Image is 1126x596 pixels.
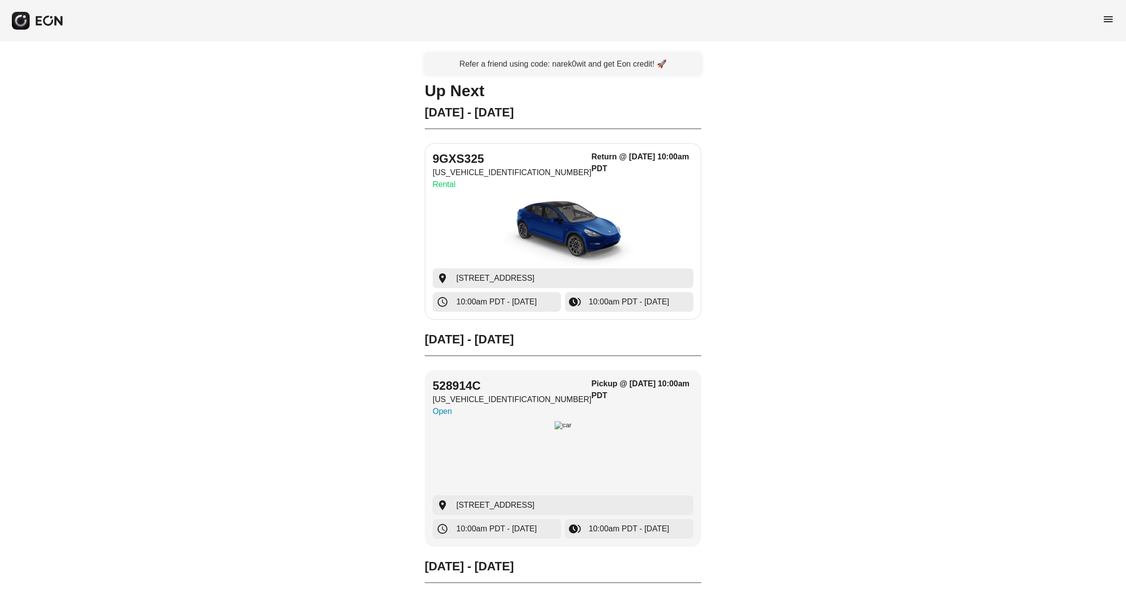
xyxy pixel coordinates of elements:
span: 10:00am PDT - [DATE] [589,523,669,535]
span: schedule [437,523,448,535]
img: car [555,421,572,495]
h3: Pickup @ [DATE] 10:00am PDT [592,378,693,402]
button: 9GXS325[US_VEHICLE_IDENTIFICATION_NUMBER]RentalReturn @ [DATE] 10:00am PDTcar[STREET_ADDRESS]10:0... [425,143,701,320]
p: [US_VEHICLE_IDENTIFICATION_NUMBER] [433,394,592,406]
a: Refer a friend using code: narek0wit and get Eon credit! 🚀 [425,53,701,75]
h2: 528914C [433,378,592,394]
span: 10:00am PDT - [DATE] [589,296,669,308]
span: location_on [437,499,448,511]
p: Open [433,406,592,417]
span: 10:00am PDT - [DATE] [456,296,537,308]
span: [STREET_ADDRESS] [456,272,534,284]
h1: Up Next [425,85,701,97]
h2: 9GXS325 [433,151,592,167]
button: 528914C[US_VEHICLE_IDENTIFICATION_NUMBER]OpenPickup @ [DATE] 10:00am PDTcar[STREET_ADDRESS]10:00a... [425,370,701,547]
h2: [DATE] - [DATE] [425,559,701,574]
span: browse_gallery [569,523,581,535]
span: location_on [437,272,448,284]
h3: Return @ [DATE] 10:00am PDT [592,151,693,175]
span: menu [1102,13,1114,25]
h2: [DATE] - [DATE] [425,332,701,347]
span: 10:00am PDT - [DATE] [456,523,537,535]
img: car [489,194,637,268]
h2: [DATE] - [DATE] [425,105,701,120]
span: [STREET_ADDRESS] [456,499,534,511]
span: schedule [437,296,448,308]
p: [US_VEHICLE_IDENTIFICATION_NUMBER] [433,167,592,179]
span: browse_gallery [569,296,581,308]
p: Rental [433,179,592,190]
